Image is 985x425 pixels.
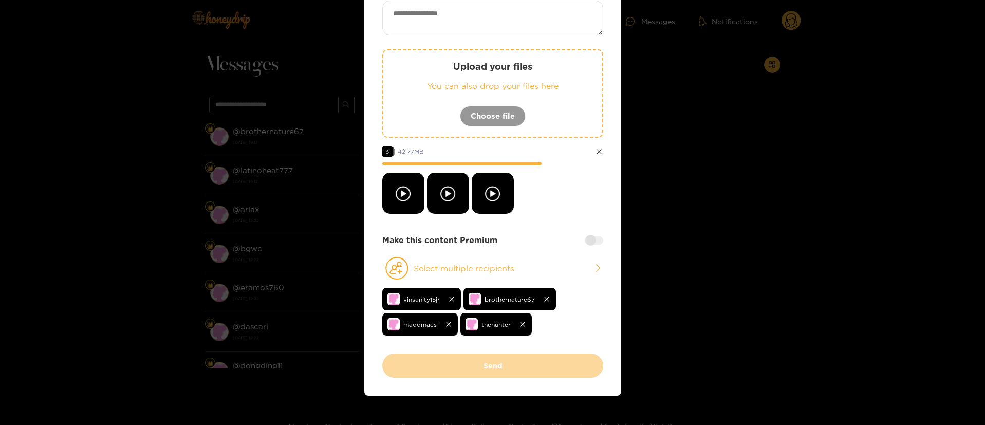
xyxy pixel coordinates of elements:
[466,318,478,330] img: no-avatar.png
[398,148,424,155] span: 42.77 MB
[382,146,393,157] span: 3
[403,319,437,330] span: maddmacs
[469,293,481,305] img: no-avatar.png
[460,106,526,126] button: Choose file
[382,234,497,246] strong: Make this content Premium
[382,354,603,378] button: Send
[404,61,582,72] p: Upload your files
[481,319,511,330] span: thehunter
[404,80,582,92] p: You can also drop your files here
[387,318,400,330] img: no-avatar.png
[403,293,440,305] span: vinsanity15jr
[387,293,400,305] img: no-avatar.png
[485,293,535,305] span: brothernature67
[382,256,603,280] button: Select multiple recipients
